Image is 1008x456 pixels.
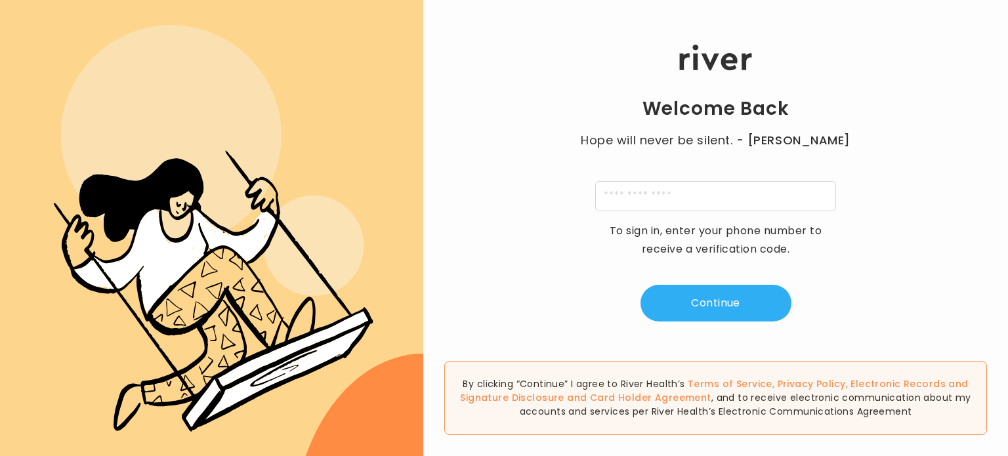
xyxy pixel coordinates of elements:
a: Card Holder Agreement [590,391,711,404]
span: - [PERSON_NAME] [736,131,850,150]
h1: Welcome Back [642,97,789,121]
button: Continue [640,285,791,321]
p: Hope will never be silent. [568,131,864,150]
span: , and to receive electronic communication about my accounts and services per River Health’s Elect... [520,391,971,418]
a: Privacy Policy [778,377,846,390]
span: , , and [460,377,968,404]
a: Terms of Service [688,377,772,390]
a: Electronic Records and Signature Disclosure [460,377,968,404]
p: To sign in, enter your phone number to receive a verification code. [601,222,831,259]
div: By clicking “Continue” I agree to River Health’s [444,361,987,435]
